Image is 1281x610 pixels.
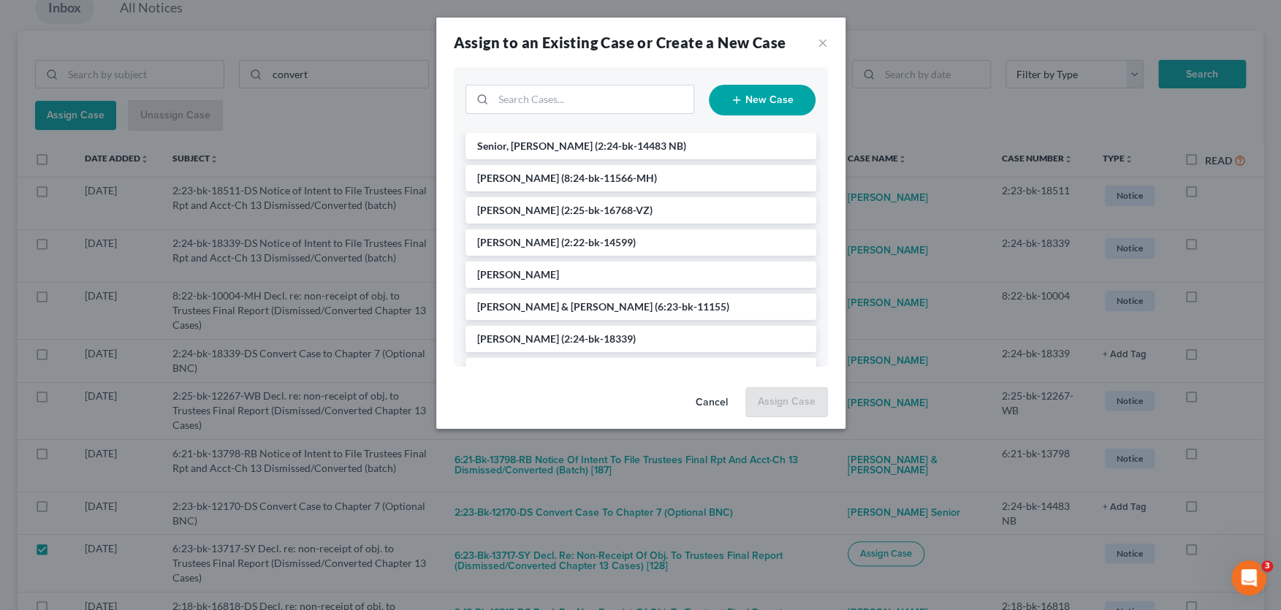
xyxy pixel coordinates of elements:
span: 3 [1261,560,1273,572]
button: × [818,34,828,51]
span: (2:24-bk-14483 NB) [595,140,686,152]
span: (6:23-bk-11155) [655,300,729,313]
button: New Case [709,85,816,115]
span: [PERSON_NAME] [477,268,559,281]
span: [PERSON_NAME] [477,204,559,216]
span: [PERSON_NAME] [477,332,559,345]
span: [PERSON_NAME] & [PERSON_NAME] [477,300,653,313]
span: (2:24-bk-18339) [561,332,636,345]
input: Search Cases... [493,85,693,113]
button: Cancel [684,389,740,418]
span: (8:24-bk-11566-MH) [561,172,657,184]
span: [PERSON_NAME] & [PERSON_NAME] [477,365,653,377]
strong: Assign to an Existing Case or Create a New Case [454,34,786,51]
span: (2:25-bk-16768-VZ) [561,204,653,216]
iframe: Intercom live chat [1231,560,1266,595]
span: [PERSON_NAME] [477,236,559,248]
span: [PERSON_NAME] [477,172,559,184]
span: (2:22-bk-14599) [561,236,636,248]
button: Assign Case [745,387,828,418]
span: Senior, [PERSON_NAME] [477,140,593,152]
